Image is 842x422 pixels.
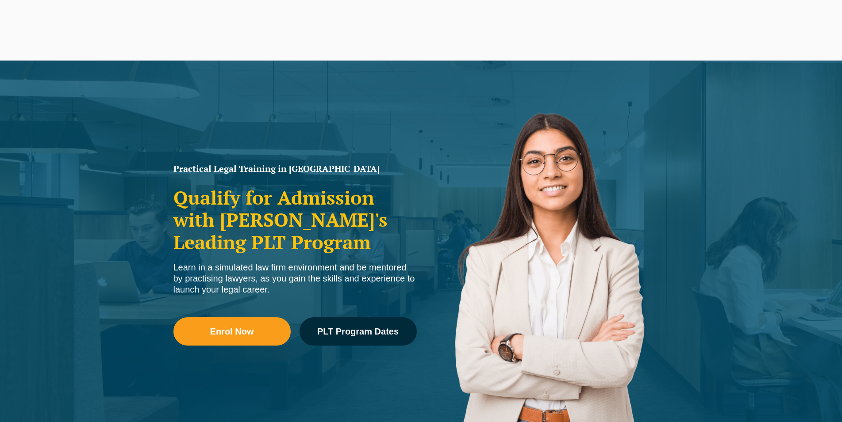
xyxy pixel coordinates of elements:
[210,327,254,336] span: Enrol Now
[173,262,417,295] div: Learn in a simulated law firm environment and be mentored by practising lawyers, as you gain the ...
[173,164,417,173] h1: Practical Legal Training in [GEOGRAPHIC_DATA]
[317,327,399,336] span: PLT Program Dates
[173,186,417,253] h2: Qualify for Admission with [PERSON_NAME]'s Leading PLT Program
[300,317,417,346] a: PLT Program Dates
[173,317,291,346] a: Enrol Now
